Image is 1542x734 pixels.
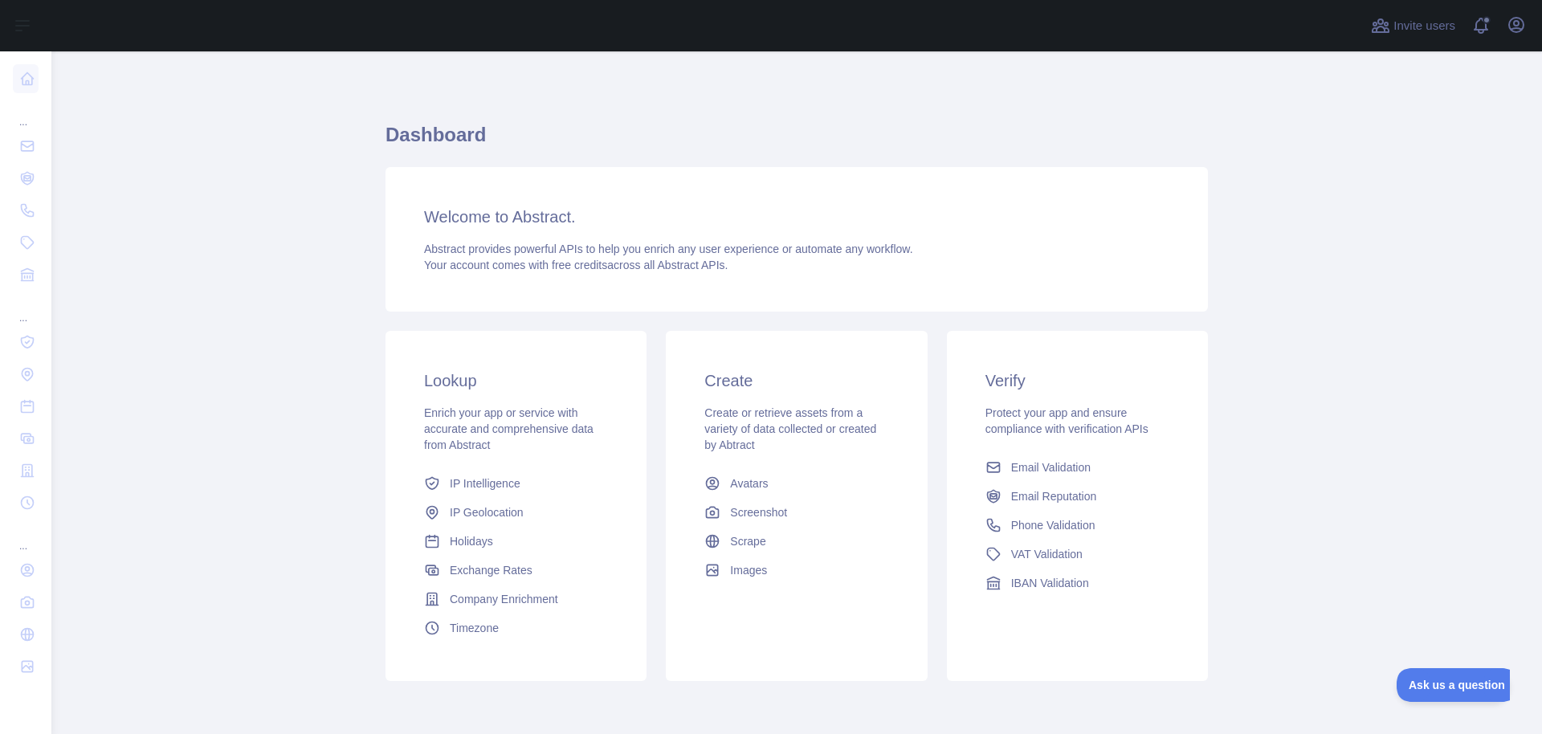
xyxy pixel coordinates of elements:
[450,620,499,636] span: Timezone
[450,591,558,607] span: Company Enrichment
[985,369,1169,392] h3: Verify
[418,498,614,527] a: IP Geolocation
[424,243,913,255] span: Abstract provides powerful APIs to help you enrich any user experience or automate any workflow.
[424,406,594,451] span: Enrich your app or service with accurate and comprehensive data from Abstract
[13,292,39,324] div: ...
[418,556,614,585] a: Exchange Rates
[1393,17,1455,35] span: Invite users
[1011,517,1095,533] span: Phone Validation
[418,527,614,556] a: Holidays
[450,533,493,549] span: Holidays
[450,475,520,491] span: IP Intelligence
[1368,13,1458,39] button: Invite users
[698,556,895,585] a: Images
[698,527,895,556] a: Scrape
[1011,575,1089,591] span: IBAN Validation
[979,569,1176,597] a: IBAN Validation
[424,206,1169,228] h3: Welcome to Abstract.
[1011,546,1083,562] span: VAT Validation
[730,562,767,578] span: Images
[979,453,1176,482] a: Email Validation
[418,585,614,614] a: Company Enrichment
[698,469,895,498] a: Avatars
[552,259,607,271] span: free credits
[13,96,39,128] div: ...
[450,504,524,520] span: IP Geolocation
[418,614,614,642] a: Timezone
[979,540,1176,569] a: VAT Validation
[730,533,765,549] span: Scrape
[1397,668,1510,702] iframe: Toggle Customer Support
[985,406,1148,435] span: Protect your app and ensure compliance with verification APIs
[385,122,1208,161] h1: Dashboard
[730,475,768,491] span: Avatars
[424,259,728,271] span: Your account comes with across all Abstract APIs.
[698,498,895,527] a: Screenshot
[450,562,532,578] span: Exchange Rates
[979,482,1176,511] a: Email Reputation
[418,469,614,498] a: IP Intelligence
[13,520,39,553] div: ...
[704,369,888,392] h3: Create
[730,504,787,520] span: Screenshot
[1011,488,1097,504] span: Email Reputation
[1011,459,1091,475] span: Email Validation
[704,406,876,451] span: Create or retrieve assets from a variety of data collected or created by Abtract
[979,511,1176,540] a: Phone Validation
[424,369,608,392] h3: Lookup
